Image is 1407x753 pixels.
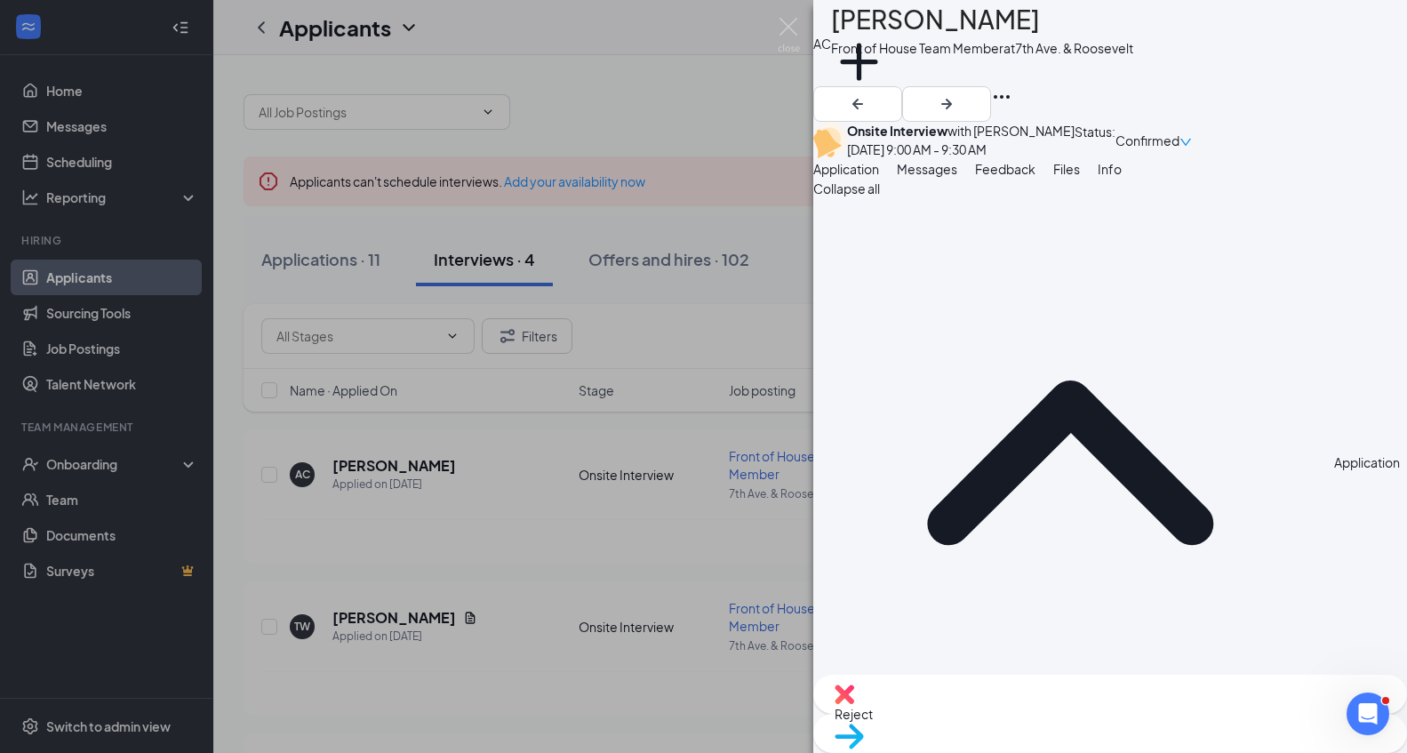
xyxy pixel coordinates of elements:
[1179,136,1192,148] span: down
[975,161,1035,177] span: Feedback
[813,34,831,53] div: AC
[831,34,887,109] button: PlusAdd a tag
[1334,453,1400,472] div: Application
[813,161,879,177] span: Application
[1053,161,1080,177] span: Files
[813,86,902,122] button: ArrowLeftNew
[936,93,957,115] svg: ArrowRight
[1347,693,1389,735] iframe: Intercom live chat
[847,140,1075,159] div: [DATE] 9:00 AM - 9:30 AM
[847,93,868,115] svg: ArrowLeftNew
[831,39,1133,57] div: Front of House Team Member at 7th Ave. & Roosevelt
[813,179,1407,198] span: Collapse all
[1098,161,1122,177] span: Info
[1075,122,1115,159] div: Status :
[847,122,1075,140] div: with [PERSON_NAME]
[813,205,1327,719] svg: ChevronUp
[835,704,1386,724] span: Reject
[897,161,957,177] span: Messages
[902,86,991,122] button: ArrowRight
[831,34,887,90] svg: Plus
[991,86,1012,108] svg: Ellipses
[1115,131,1179,150] span: Confirmed
[847,123,947,139] b: Onsite Interview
